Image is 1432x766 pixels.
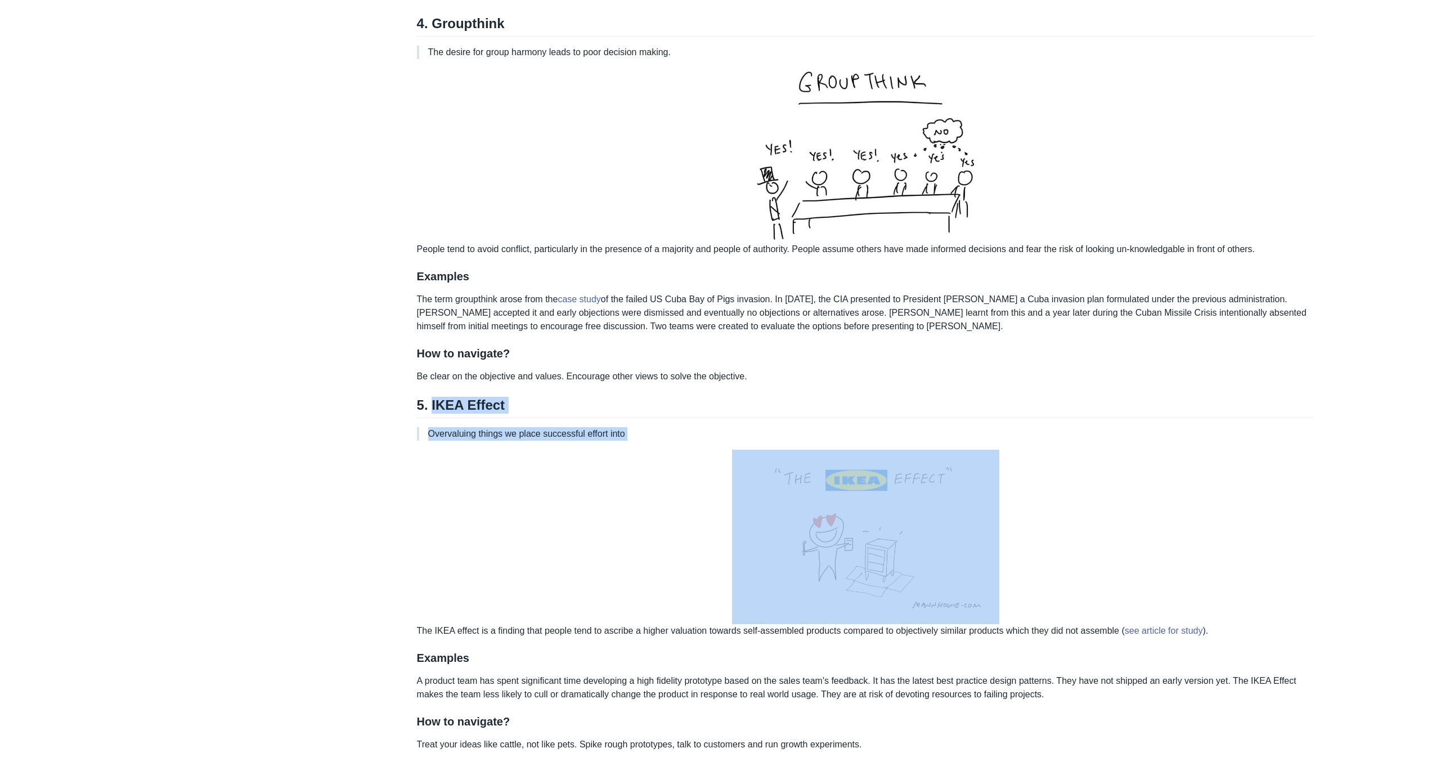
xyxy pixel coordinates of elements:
[417,738,1315,751] p: Treat your ideas like cattle, not like pets. Spike rough prototypes, talk to customers and run gr...
[417,397,1315,418] h2: 5. IKEA Effect
[417,450,1315,638] p: The IKEA effect is a finding that people tend to ascribe a higher valuation towards self-assemble...
[428,46,1306,59] p: The desire for group harmony leads to poor decision making.
[417,674,1315,701] p: A product team has spent significant time developing a high fidelity prototype based on the sales...
[417,651,1315,665] h3: Examples
[558,294,600,304] a: case study
[417,293,1315,333] p: The term groupthink arose from the of the failed US Cuba Bay of Pigs invasion. In [DATE], the CIA...
[417,270,1315,284] h3: Examples
[417,347,1315,361] h3: How to navigate?
[754,68,977,243] img: groupthink
[417,68,1315,256] p: People tend to avoid conflict, particularly in the presence of a majority and people of authority...
[417,15,1315,37] h2: 4. Groupthink
[417,370,1315,383] p: Be clear on the objective and values. Encourage other views to solve the objective.
[732,450,1000,624] img: ikea-effect
[428,427,1306,441] p: Overvaluing things we place successful effort into
[417,715,1315,729] h3: How to navigate?
[1125,626,1203,635] a: see article for study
